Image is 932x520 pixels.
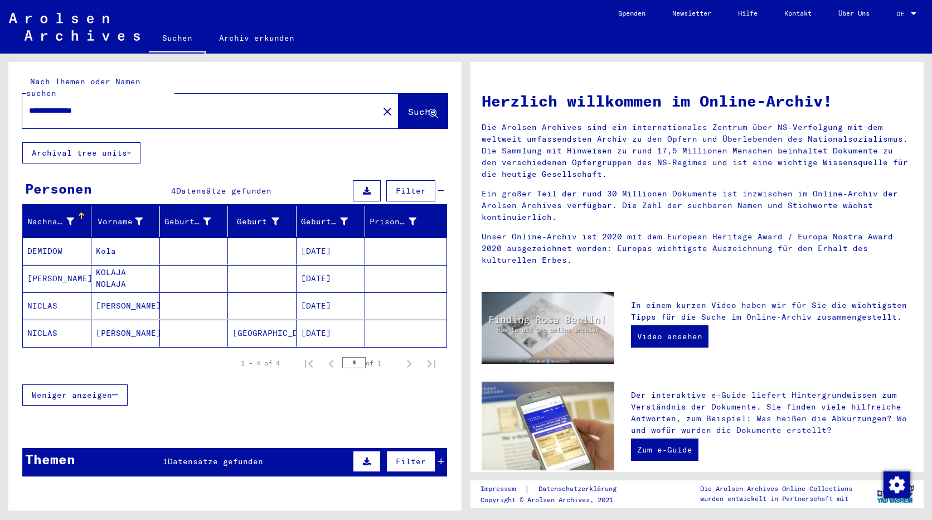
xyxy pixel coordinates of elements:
p: Die Arolsen Archives sind ein internationales Zentrum über NS-Verfolgung mit dem weltweit umfasse... [482,122,912,180]
div: Nachname [27,216,74,228]
span: Weniger anzeigen [32,390,112,400]
a: Zum e-Guide [631,439,698,461]
div: Prisoner # [370,213,433,230]
span: Filter [396,186,426,196]
mat-cell: NICLAS [23,320,91,346]
mat-cell: [DATE] [297,265,365,292]
mat-cell: NICLAS [23,292,91,319]
button: Weniger anzeigen [22,384,128,406]
button: Filter [386,180,435,201]
span: Datensätze gefunden [176,186,271,196]
a: Datenschutzerklärung [530,483,630,495]
button: Last page [420,352,443,374]
img: eguide.jpg [482,382,614,470]
mat-cell: [DATE] [297,320,365,346]
div: Geburtsname [164,216,211,228]
div: Prisoner # [370,216,416,228]
mat-cell: KOLAJA NOLAJA [91,265,160,292]
span: Datensätze gefunden [168,456,263,466]
p: Copyright © Arolsen Archives, 2021 [480,495,630,505]
div: Geburtsname [164,213,228,230]
mat-label: Nach Themen oder Namen suchen [26,76,140,98]
span: Suche [408,106,436,117]
mat-header-cell: Geburt‏ [228,206,297,237]
div: 1 – 4 of 4 [241,358,280,368]
a: Video ansehen [631,325,708,348]
mat-header-cell: Vorname [91,206,160,237]
p: In einem kurzen Video haben wir für Sie die wichtigsten Tipps für die Suche im Online-Archiv zusa... [631,300,912,323]
div: Nachname [27,213,91,230]
button: Archival tree units [22,142,140,163]
h1: Herzlich willkommen im Online-Archiv! [482,89,912,113]
mat-cell: DEMIDOW [23,238,91,264]
a: Archiv erkunden [206,25,308,51]
div: Geburt‏ [232,216,279,228]
div: Vorname [96,216,143,228]
span: Filter [396,456,426,466]
a: Suchen [149,25,206,54]
img: video.jpg [482,292,614,364]
img: yv_logo.png [875,480,916,508]
mat-cell: [PERSON_NAME] [23,265,91,292]
div: Zustimmung ändern [883,471,910,498]
div: Themen [25,449,75,469]
mat-icon: close [381,105,394,118]
img: Zustimmung ändern [884,471,910,498]
mat-cell: [GEOGRAPHIC_DATA] [228,320,297,346]
mat-header-cell: Geburtsname [160,206,229,237]
mat-header-cell: Prisoner # [365,206,446,237]
div: Vorname [96,213,159,230]
div: Geburtsdatum [301,213,365,230]
mat-header-cell: Nachname [23,206,91,237]
p: wurden entwickelt in Partnerschaft mit [700,494,852,504]
mat-cell: [DATE] [297,238,365,264]
span: 1 [163,456,168,466]
div: of 1 [342,358,398,368]
mat-cell: [PERSON_NAME] [91,292,160,319]
span: 4 [171,186,176,196]
p: Ein großer Teil der rund 30 Millionen Dokumente ist inzwischen im Online-Archiv der Arolsen Archi... [482,188,912,223]
button: Suche [399,94,448,128]
a: Impressum [480,483,525,495]
p: Die Arolsen Archives Online-Collections [700,484,852,494]
button: Clear [376,100,399,122]
mat-cell: Kola [91,238,160,264]
div: Geburtsdatum [301,216,348,228]
img: Arolsen_neg.svg [9,13,140,41]
div: Geburt‏ [232,213,296,230]
mat-header-cell: Geburtsdatum [297,206,365,237]
button: Next page [398,352,420,374]
p: Unser Online-Archiv ist 2020 mit dem European Heritage Award / Europa Nostra Award 2020 ausgezeic... [482,231,912,266]
button: First page [298,352,320,374]
mat-cell: [PERSON_NAME] [91,320,160,346]
mat-cell: [DATE] [297,292,365,319]
button: Previous page [320,352,342,374]
button: Filter [386,451,435,472]
p: Der interaktive e-Guide liefert Hintergrundwissen zum Verständnis der Dokumente. Sie finden viele... [631,389,912,436]
span: DE [896,10,909,18]
div: Personen [25,179,92,199]
div: | [480,483,630,495]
